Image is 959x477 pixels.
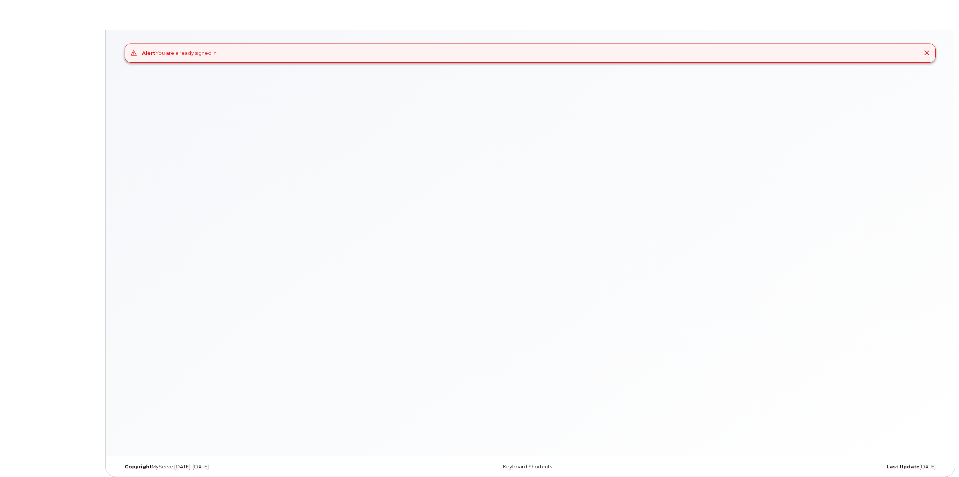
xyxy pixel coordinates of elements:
[142,50,155,56] strong: Alert
[887,464,920,469] strong: Last Update
[503,464,552,469] a: Keyboard Shortcuts
[142,50,218,57] div: You are already signed in.
[667,464,941,470] div: [DATE]
[119,464,393,470] div: MyServe [DATE]–[DATE]
[125,464,152,469] strong: Copyright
